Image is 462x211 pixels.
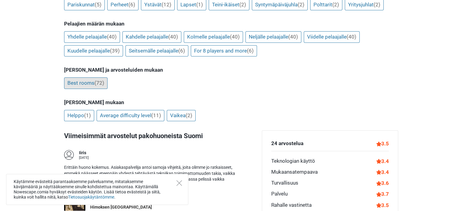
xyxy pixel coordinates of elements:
a: Yhdelle pelaajalle(40) [64,31,120,43]
a: Vaikea(2) [167,110,196,121]
h5: [PERSON_NAME] ja arvosteluiden mukaan [64,67,398,73]
span: (1) [84,112,91,118]
h5: [PERSON_NAME] mukaan [64,99,398,105]
a: For 8 players and more(6) [191,45,257,57]
div: 24 arvostelua [271,140,303,148]
a: Seitsemälle pelaajalle(6) [125,45,188,57]
div: 3.5 [376,140,389,148]
a: Neljälle pelaajalle(40) [245,31,301,43]
span: (72) [94,80,104,86]
div: Palvelu [271,190,288,198]
span: (2) [186,112,192,118]
div: 3.4 [376,168,389,176]
div: Rahalle vastinetta [271,201,312,209]
span: (40) [288,34,298,40]
button: Close [176,180,182,186]
span: (2) [374,2,380,8]
span: (6) [178,48,185,54]
span: (6) [128,2,135,8]
span: (5) [95,2,101,8]
span: (1) [196,2,203,8]
span: (39) [110,48,120,54]
div: 3.7 [376,190,389,198]
div: 3.6 [376,179,389,187]
h5: Pelaajien määrän mukaan [64,21,398,27]
div: Iiris [79,150,89,156]
span: (40) [230,34,240,40]
a: Kolmelle pelaajalle(40) [184,31,243,43]
a: Average difficulty level(11) [97,110,164,121]
span: (2) [332,2,339,8]
span: (11) [151,112,161,118]
a: Tietosuojakäytäntömme [68,195,114,199]
span: (40) [168,34,178,40]
div: Himoksen [GEOGRAPHIC_DATA] [90,204,152,210]
a: Kuudelle pelaajalle(39) [64,45,123,57]
a: Helppo(1) [64,110,94,121]
span: (2) [298,2,304,8]
div: Turvallisuus [271,179,298,187]
div: Käytämme evästeitä parantaaksemme palveluamme, mitataksemme kävijämääriä ja näyttääksemme sinulle... [6,174,188,205]
span: (40) [107,34,117,40]
h3: Viimeisimmät arvostelut pakohuoneista Suomi [64,130,257,141]
div: Teknologian käyttö [271,157,315,165]
div: Mukaansatempaava [271,168,318,176]
span: (6) [247,48,254,54]
span: (12) [162,2,171,8]
span: (40) [347,34,356,40]
a: Kahdelle pelaajalle(40) [122,31,181,43]
div: 3.5 [376,201,389,209]
p: Erittäin huono kokemus. Asiakaspalvelija antoi samoja vihjeitä, joita olimme jo ratkaisseet, emme... [64,165,245,188]
a: Viidelle pelaajalle(40) [304,31,360,43]
span: (2) [239,2,246,8]
a: Best rooms(72) [64,77,108,89]
div: 3.4 [376,157,389,165]
div: [DATE] [79,156,89,159]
